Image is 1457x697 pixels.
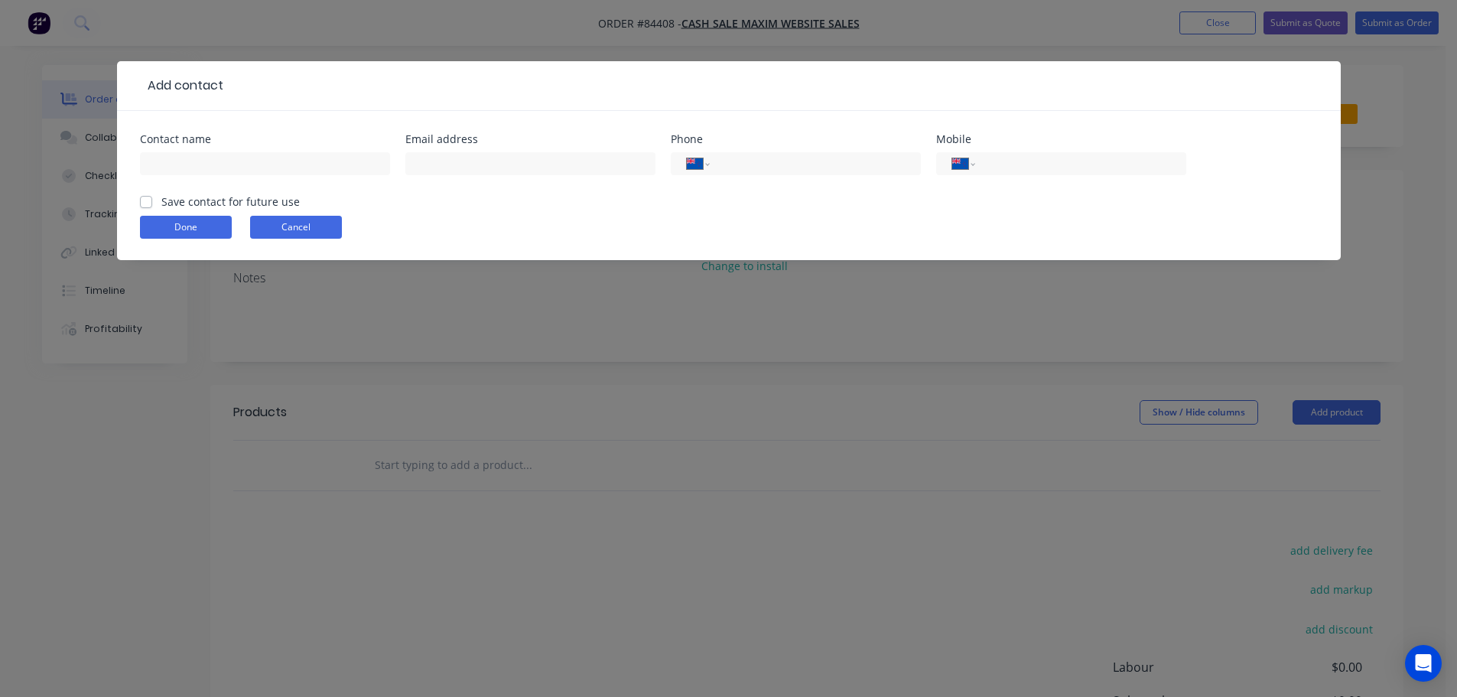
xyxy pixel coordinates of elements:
div: Email address [405,134,655,145]
div: Open Intercom Messenger [1405,645,1442,682]
div: Mobile [936,134,1186,145]
div: Phone [671,134,921,145]
div: Contact name [140,134,390,145]
button: Done [140,216,232,239]
div: Add contact [140,77,223,95]
label: Save contact for future use [161,194,300,210]
button: Cancel [250,216,342,239]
